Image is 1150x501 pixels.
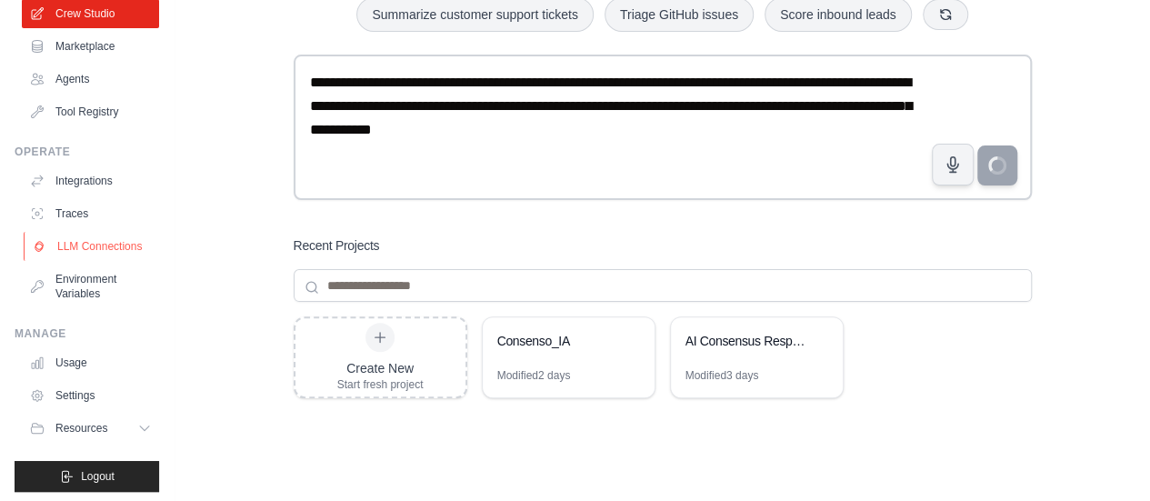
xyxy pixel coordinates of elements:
[294,236,380,255] h3: Recent Projects
[22,32,159,61] a: Marketplace
[497,368,571,383] div: Modified 2 days
[22,381,159,410] a: Settings
[24,232,161,261] a: LLM Connections
[22,265,159,308] a: Environment Variables
[22,348,159,377] a: Usage
[22,199,159,228] a: Traces
[22,97,159,126] a: Tool Registry
[15,461,159,492] button: Logout
[337,359,424,377] div: Create New
[685,368,759,383] div: Modified 3 days
[81,469,115,484] span: Logout
[685,332,810,350] div: AI Consensus Response System
[497,332,622,350] div: Consenso_IA
[932,144,974,185] button: Click to speak your automation idea
[1059,414,1150,501] iframe: Chat Widget
[22,414,159,443] button: Resources
[55,421,107,436] span: Resources
[15,145,159,159] div: Operate
[15,326,159,341] div: Manage
[22,166,159,195] a: Integrations
[1059,414,1150,501] div: Widget de chat
[337,377,424,392] div: Start fresh project
[22,65,159,94] a: Agents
